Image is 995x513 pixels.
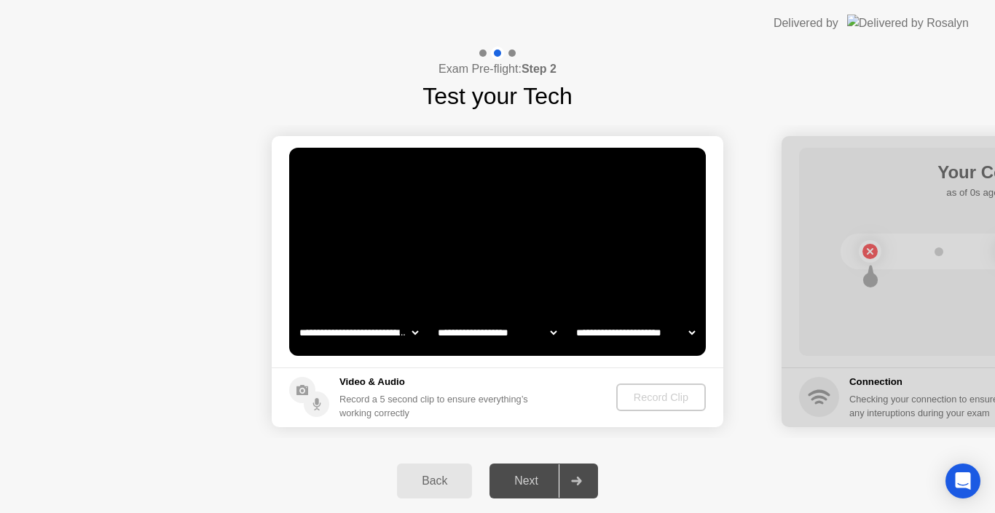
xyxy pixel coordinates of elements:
div: Next [494,474,559,488]
div: Back [401,474,468,488]
div: Record Clip [622,391,700,403]
select: Available microphones [573,318,698,347]
div: Record a 5 second clip to ensure everything’s working correctly [339,392,534,420]
button: Back [397,464,472,498]
h1: Test your Tech [422,79,573,114]
select: Available speakers [435,318,559,347]
h5: Video & Audio [339,375,534,389]
button: Record Clip [616,383,706,411]
div: Delivered by [774,15,838,32]
button: Next [489,464,598,498]
b: Step 2 [522,63,557,75]
div: Open Intercom Messenger [945,464,980,498]
select: Available cameras [296,318,421,347]
h4: Exam Pre-flight: [438,60,557,78]
img: Delivered by Rosalyn [847,15,969,31]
